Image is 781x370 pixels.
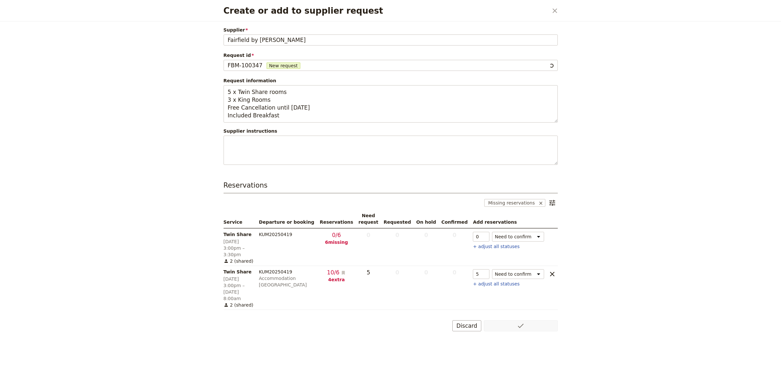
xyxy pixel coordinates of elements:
[473,232,489,242] input: —
[441,269,468,276] span: 0
[267,62,300,69] span: New request
[224,180,558,193] h3: Reservations
[327,269,339,276] span: 10 / 6
[224,269,254,275] span: Twin Share
[473,243,519,250] button: + adjust all statuses
[473,281,519,287] button: + adjust all statuses
[358,269,378,276] span: 5
[384,231,411,239] span: 0
[224,210,256,228] th: Service
[470,210,557,228] th: Add reservations
[224,231,254,238] span: Twin Share
[224,52,558,59] span: Request id
[259,231,315,238] div: KUM20250419
[547,197,558,208] button: Filter reservations
[224,238,254,258] span: [DATE] 3:00pm – 3:30pm
[549,5,560,16] button: Close dialog
[228,36,306,44] span: Fairfield by [PERSON_NAME]
[256,210,317,228] th: Departure or booking
[317,210,356,228] th: Reservations
[416,231,436,239] span: 0
[416,269,436,276] span: 0
[356,210,381,228] th: Need request
[320,276,353,283] span: 4 extra
[452,320,482,331] button: Discard
[414,210,439,228] th: On hold
[384,269,411,276] span: 0
[381,210,414,228] th: Requested
[320,239,353,245] span: 6 missing
[473,269,489,279] input: —
[439,210,470,228] th: Confirmed
[259,269,315,275] div: KUM20250419
[228,61,263,69] span: FBM-100347
[441,231,468,239] span: 0
[224,128,277,134] label: Supplier instructions
[484,199,536,207] span: Missing reservations
[224,27,558,33] span: Supplier
[224,6,548,16] h2: Create or add to supplier request
[224,77,276,84] label: Request information
[332,231,341,239] span: 0 / 6
[358,231,378,239] span: 0
[224,302,254,308] span: 2 (shared)
[547,269,558,280] button: clear
[259,275,315,288] div: Accommodation [GEOGRAPHIC_DATA]
[224,85,558,123] textarea: 5 x Twin Share rooms 3 x King Rooms Free Cancellation until [DATE] Included Breakfast
[537,199,545,207] button: Remove
[224,258,254,264] span: 2 (shared)
[224,276,254,302] span: [DATE] 3:00pm – [DATE] 8:00am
